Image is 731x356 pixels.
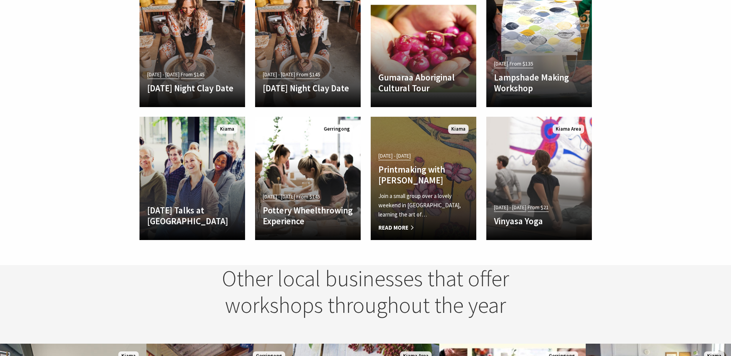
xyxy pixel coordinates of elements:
h4: Vinyasa Yoga [494,216,584,227]
h4: Lampshade Making Workshop [494,72,584,93]
span: [DATE] [494,59,508,68]
h2: Other local businesses that offer workshops throughout the year [215,265,517,319]
a: [DATE] - [DATE] From $21 Vinyasa Yoga Kiama Area [486,117,592,240]
span: [DATE] - [DATE] [263,192,295,201]
span: Kiama [448,124,469,134]
span: From $145 [296,70,320,79]
h4: [DATE] Night Clay Date [147,83,237,94]
span: [DATE] - [DATE] [147,70,180,79]
h4: [DATE] Talks at [GEOGRAPHIC_DATA] [147,205,237,226]
h4: Gumaraa Aboriginal Cultural Tour [378,72,469,93]
span: From $145 [181,70,205,79]
span: Read More [378,223,469,232]
span: [DATE] - [DATE] [263,70,295,79]
a: [DATE] - [DATE] Printmaking with [PERSON_NAME] Join a small group over a lovely weekend in [GEOGR... [371,117,476,240]
span: Kiama Area [553,124,584,134]
span: From $21 [528,203,549,212]
h4: Printmaking with [PERSON_NAME] [378,164,469,185]
a: Another Image Used [DATE] Talks at [GEOGRAPHIC_DATA] Kiama [139,117,245,240]
span: [DATE] - [DATE] [494,203,526,212]
p: Join a small group over a lovely weekend in [GEOGRAPHIC_DATA], learning the art of… [378,191,469,219]
h4: Pottery Wheelthrowing Experience [263,205,353,226]
a: [DATE] - [DATE] From $145 Pottery Wheelthrowing Experience Gerringong [255,117,361,240]
span: [DATE] - [DATE] [378,151,411,160]
span: From $135 [509,59,533,68]
span: Kiama [217,124,237,134]
span: Gerringong [321,124,353,134]
h4: [DATE] Night Clay Date [263,83,353,94]
span: From $145 [296,192,320,201]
